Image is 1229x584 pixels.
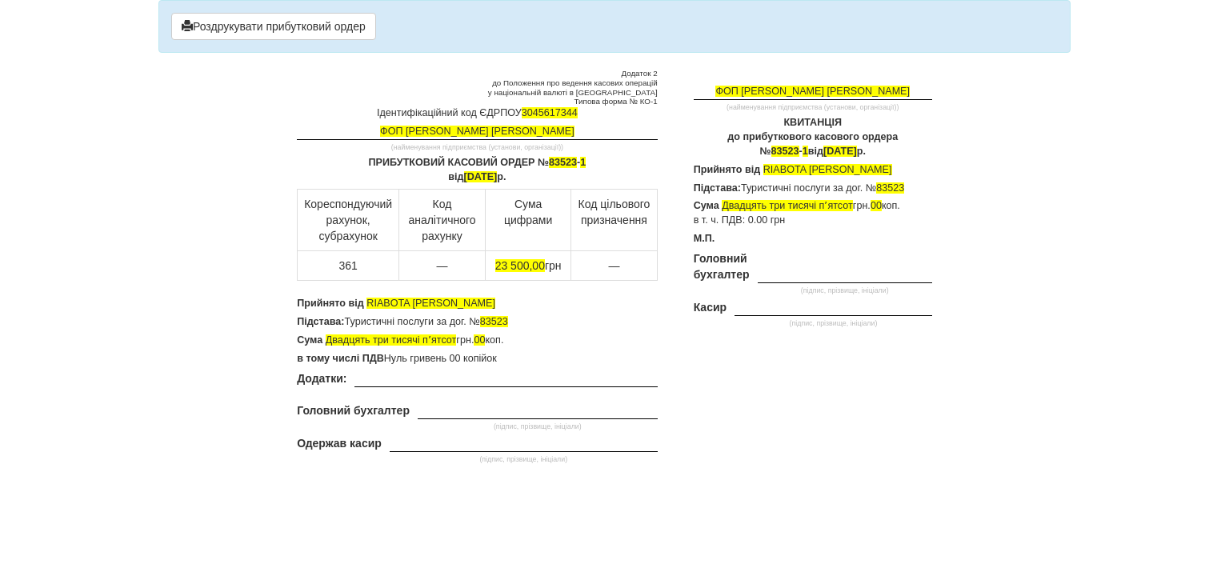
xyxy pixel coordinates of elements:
[366,298,495,309] span: RIABOTA [PERSON_NAME]
[297,334,657,348] p: грн. коп.
[876,182,904,194] span: 83523
[522,107,578,118] span: 3045617344
[297,352,657,366] p: Нуль гривень 00 копійок
[694,299,735,332] th: Касир
[297,156,657,185] p: ПРИБУТКОВИЙ КАСОВИЙ ОРДЕР № - від р.
[549,157,577,168] span: 83523
[297,316,344,327] b: Підстава:
[390,455,658,464] small: (підпис, прізвище, ініціали)
[297,315,657,330] p: Туристичні послуги за дог. №
[297,353,384,364] b: в тому числі ПДВ
[464,171,498,182] span: [DATE]
[694,200,719,211] b: Сума
[485,189,570,250] td: Сума цифрами
[694,164,761,175] b: Прийнято від
[823,146,857,157] span: [DATE]
[399,189,486,250] td: Код аналітичного рахунку
[715,86,910,97] span: ФОП [PERSON_NAME] [PERSON_NAME]
[694,250,758,299] th: Головний бухгалтер
[418,422,658,431] small: (підпис, прізвище, ініціали)
[485,250,570,280] td: грн
[326,334,457,346] span: Двадцять три тисячі пʼятсот
[171,13,376,40] button: Роздрукувати прибутковий ордер
[571,189,657,250] td: Код цільового призначення
[297,143,657,152] small: (найменування підприємства (установи, організації))
[474,334,485,346] span: 00
[380,126,574,137] span: ФОП [PERSON_NAME] [PERSON_NAME]
[763,164,892,175] span: RIABOTA [PERSON_NAME]
[694,103,932,112] small: (найменування підприємства (установи, організації))
[297,435,390,468] th: Одержав касир
[771,146,799,157] span: 83523
[735,319,932,328] small: (підпис, прізвище, ініціали)
[298,189,399,250] td: Кореспондуючий рахунок, субрахунок
[297,106,657,121] p: Ідентифікаційний код ЄДРПОУ
[297,402,418,435] th: Головний бухгалтер
[571,250,657,280] td: —
[694,199,932,228] p: грн. коп. в т. ч. ПДВ: 0.00 грн
[694,233,715,244] b: М.П.
[297,298,364,309] b: Прийнято від
[722,200,853,211] span: Двадцять три тисячі пʼятсот
[694,182,932,196] p: Туристичні послуги за дог. №
[297,334,322,346] b: Сума
[297,370,354,403] th: Додатки:
[803,146,808,157] span: 1
[580,157,586,168] span: 1
[480,316,508,327] span: 83523
[871,200,882,211] span: 00
[399,250,486,280] td: —
[694,182,741,194] b: Підстава:
[297,69,657,106] small: Додаток 2 до Положення про ведення касових операцій у національній валюті в [GEOGRAPHIC_DATA] Тип...
[495,259,545,272] span: 23 500,00
[694,116,932,159] p: КВИТАНЦІЯ до прибуткового касового ордера № - від р.
[298,250,399,280] td: 361
[758,286,932,295] small: (підпис, прізвище, ініціали)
